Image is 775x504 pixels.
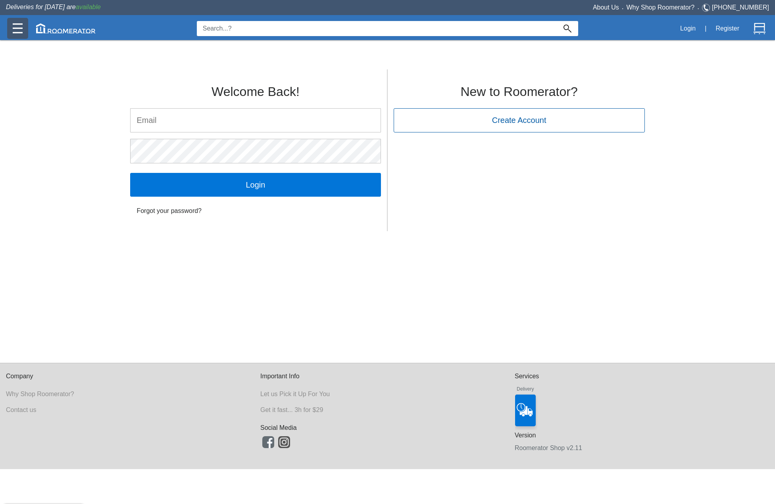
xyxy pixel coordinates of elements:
span: • [619,7,627,10]
a: About Us [593,4,619,11]
h6: Company [6,373,260,380]
img: Categories.svg [13,23,23,33]
h6: Delivery [515,383,536,392]
button: Register [711,20,744,37]
button: Login [676,20,700,37]
input: Search...? [197,21,557,36]
a: Why Shop Roomerator? [6,391,74,397]
span: available [76,4,101,10]
input: Email [131,109,380,132]
a: Get it fast... 3h for $29 [260,406,323,413]
h6: Version [515,430,769,441]
a: Forgot your password? [130,203,381,219]
a: Contact us [6,406,36,413]
a: [PHONE_NUMBER] [712,4,769,11]
h2: New to Roomerator? [394,85,645,99]
span: • [694,7,702,10]
h6: Important Info [260,373,515,380]
img: roomerator-logo.svg [36,23,96,33]
a: Let us Pick it Up For You [260,391,330,397]
span: Deliveries for [DATE] are [6,4,101,10]
img: Search_Icon.svg [563,25,571,33]
img: Telephone.svg [702,3,712,13]
div: | [700,20,711,37]
h2: Welcome Back! [130,85,381,99]
a: Why Shop Roomerator? [627,4,695,11]
h6: Social Media [260,424,515,431]
h6: Services [515,373,769,380]
button: Create Account [394,108,645,132]
input: Login [130,173,381,197]
img: Delivery_Icon?! [515,395,536,426]
img: Cart.svg [754,23,765,34]
a: Roomerator Shop v2.11 [515,445,582,451]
